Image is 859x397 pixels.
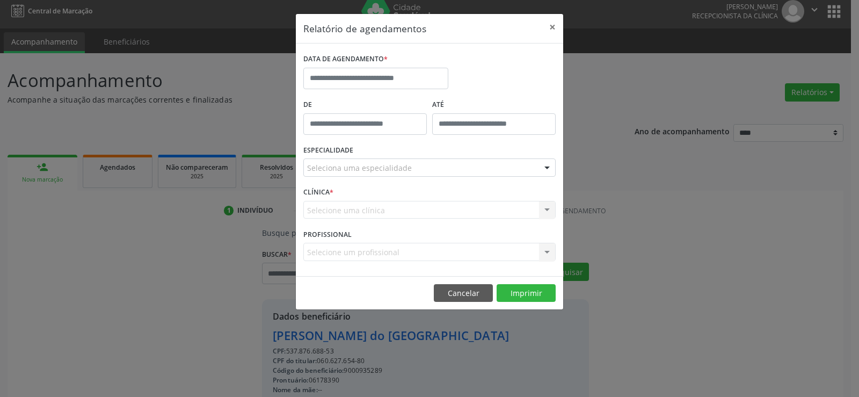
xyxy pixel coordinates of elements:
[303,21,426,35] h5: Relatório de agendamentos
[434,284,493,302] button: Cancelar
[303,226,352,243] label: PROFISSIONAL
[497,284,556,302] button: Imprimir
[303,97,427,113] label: De
[303,51,388,68] label: DATA DE AGENDAMENTO
[303,142,353,159] label: ESPECIALIDADE
[307,162,412,174] span: Seleciona uma especialidade
[542,14,563,40] button: Close
[303,184,333,201] label: CLÍNICA
[432,97,556,113] label: ATÉ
